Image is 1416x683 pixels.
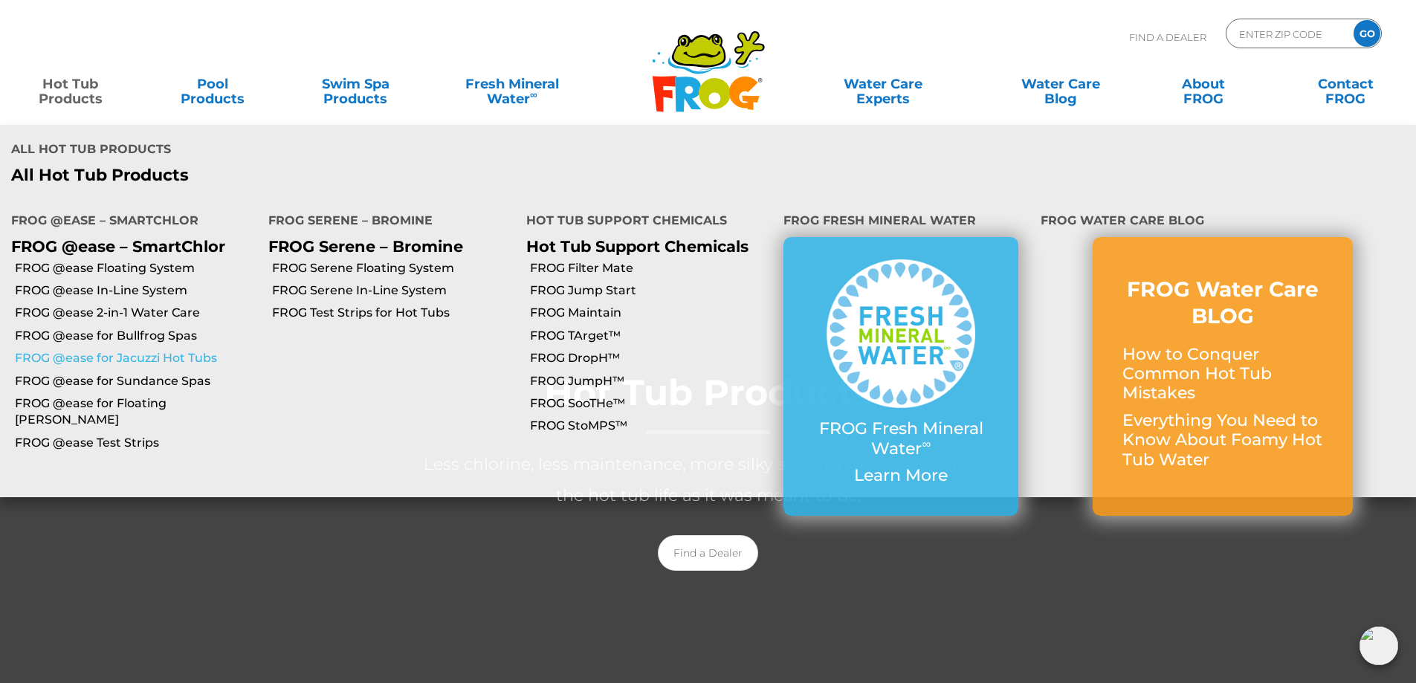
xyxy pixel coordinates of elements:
[1148,69,1258,99] a: AboutFROG
[1122,345,1323,404] p: How to Conquer Common Hot Tub Mistakes
[442,69,581,99] a: Fresh MineralWater∞
[530,305,772,321] a: FROG Maintain
[11,237,246,256] p: FROG @ease – SmartChlor
[526,207,761,237] h4: Hot Tub Support Chemicals
[272,282,514,299] a: FROG Serene In-Line System
[15,328,257,344] a: FROG @ease for Bullfrog Spas
[1238,23,1338,45] input: Zip Code Form
[1129,19,1206,56] p: Find A Dealer
[530,328,772,344] a: FROG TArget™
[530,395,772,412] a: FROG SooTHe™
[11,136,697,166] h4: All Hot Tub Products
[11,166,697,185] a: All Hot Tub Products
[15,395,257,429] a: FROG @ease for Floating [PERSON_NAME]
[922,436,931,451] sup: ∞
[268,207,503,237] h4: FROG Serene – Bromine
[1122,276,1323,330] h3: FROG Water Care BLOG
[15,282,257,299] a: FROG @ease In-Line System
[158,69,268,99] a: PoolProducts
[1041,207,1405,237] h4: FROG Water Care Blog
[15,69,126,99] a: Hot TubProducts
[1122,276,1323,477] a: FROG Water Care BLOG How to Conquer Common Hot Tub Mistakes Everything You Need to Know About Foa...
[813,466,989,485] p: Learn More
[272,305,514,321] a: FROG Test Strips for Hot Tubs
[526,237,749,256] a: Hot Tub Support Chemicals
[658,535,758,571] a: Find a Dealer
[272,260,514,276] a: FROG Serene Floating System
[1360,627,1398,665] img: openIcon
[268,237,503,256] p: FROG Serene – Bromine
[530,350,772,366] a: FROG DropH™
[15,350,257,366] a: FROG @ease for Jacuzzi Hot Tubs
[1122,411,1323,470] p: Everything You Need to Know About Foamy Hot Tub Water
[15,435,257,451] a: FROG @ease Test Strips
[783,207,1018,237] h4: FROG Fresh Mineral Water
[530,418,772,434] a: FROG StoMPS™
[530,373,772,389] a: FROG JumpH™
[530,260,772,276] a: FROG Filter Mate
[793,69,973,99] a: Water CareExperts
[15,260,257,276] a: FROG @ease Floating System
[11,207,246,237] h4: FROG @ease – SmartChlor
[530,282,772,299] a: FROG Jump Start
[15,373,257,389] a: FROG @ease for Sundance Spas
[1354,20,1380,47] input: GO
[813,419,989,459] p: FROG Fresh Mineral Water
[300,69,411,99] a: Swim SpaProducts
[1290,69,1401,99] a: ContactFROG
[1005,69,1116,99] a: Water CareBlog
[813,259,989,493] a: FROG Fresh Mineral Water∞ Learn More
[15,305,257,321] a: FROG @ease 2-in-1 Water Care
[530,88,537,100] sup: ∞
